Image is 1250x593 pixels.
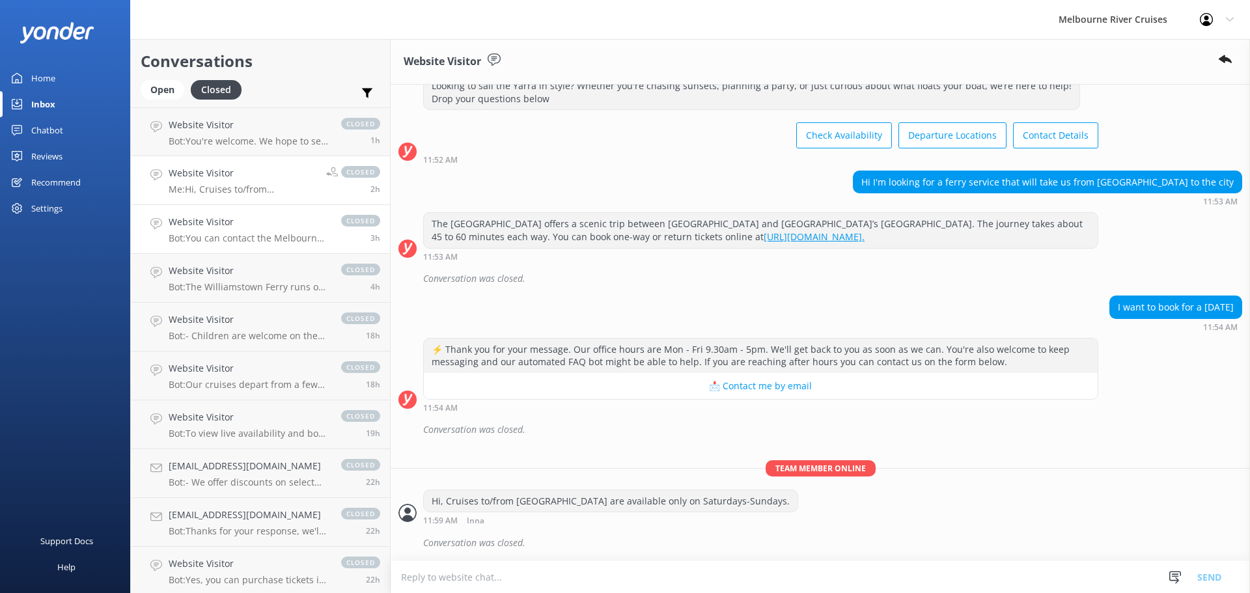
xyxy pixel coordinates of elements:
div: Reviews [31,143,62,169]
span: Inna [467,517,484,525]
span: Sep 02 2025 11:59am (UTC +10:00) Australia/Sydney [370,184,380,195]
a: [EMAIL_ADDRESS][DOMAIN_NAME]Bot:Thanks for your response, we'll get back to you as soon as we can... [131,498,390,547]
a: Website VisitorBot:Our cruises depart from a few different locations along [GEOGRAPHIC_DATA] and ... [131,352,390,400]
p: Bot: You're welcome. We hope to see you at Melbourne River Cruises soon! [169,135,328,147]
p: Bot: The Williamstown Ferry runs on weekends, some public holidays, and daily during summer and s... [169,281,328,293]
button: Departure Locations [898,122,1007,148]
a: Website VisitorBot:The Williamstown Ferry runs on weekends, some public holidays, and daily durin... [131,254,390,303]
div: Ahoy there! Welcome Aboard! Looking to sail the Yarra in style? Whether you're chasing sunsets, p... [424,62,1079,109]
p: Bot: Our cruises depart from a few different locations along [GEOGRAPHIC_DATA] and Federation [GE... [169,379,328,391]
div: Inbox [31,91,55,117]
p: Bot: Thanks for your response, we'll get back to you as soon as we can during opening hours. [169,525,328,537]
span: closed [341,459,380,471]
p: Bot: To view live availability and book your Melbourne River Cruise experience, click [URL][DOMAI... [169,428,328,439]
h4: Website Visitor [169,215,328,229]
span: closed [341,264,380,275]
h4: [EMAIL_ADDRESS][DOMAIN_NAME] [169,459,328,473]
h4: Website Visitor [169,557,328,571]
span: Sep 01 2025 08:19pm (UTC +10:00) Australia/Sydney [366,330,380,341]
h2: Conversations [141,49,380,74]
a: Website VisitorBot:To view live availability and book your Melbourne River Cruise experience, cli... [131,400,390,449]
h4: Website Visitor [169,118,328,132]
img: yonder-white-logo.png [20,22,94,44]
span: closed [341,118,380,130]
span: closed [341,508,380,519]
strong: 11:52 AM [423,156,458,164]
span: Team member online [766,460,876,476]
div: Sep 02 2025 11:52am (UTC +10:00) Australia/Sydney [423,155,1098,164]
span: Sep 01 2025 04:14pm (UTC +10:00) Australia/Sydney [366,476,380,488]
span: closed [341,166,380,178]
div: Hi, Cruises to/from [GEOGRAPHIC_DATA] are available only on Saturdays-Sundays. [424,490,798,512]
div: 2025-09-02T01:55:10.546 [398,419,1242,441]
a: Website VisitorBot:You're welcome. We hope to see you at Melbourne River Cruises soon!closed1h [131,107,390,156]
button: Contact Details [1013,122,1098,148]
h4: Website Visitor [169,166,316,180]
div: Conversation was closed. [423,419,1242,441]
strong: 11:53 AM [423,253,458,261]
div: 2025-09-02T02:00:46.545 [398,532,1242,554]
div: Open [141,80,184,100]
div: Help [57,554,76,580]
strong: 11:53 AM [1203,198,1238,206]
h4: Website Visitor [169,361,328,376]
a: Website VisitorBot:You can contact the Melbourne River Cruises team by emailing [EMAIL_ADDRESS][D... [131,205,390,254]
strong: 11:54 AM [423,404,458,412]
span: Sep 01 2025 04:00pm (UTC +10:00) Australia/Sydney [366,574,380,585]
button: 📩 Contact me by email [424,373,1098,399]
span: closed [341,361,380,373]
button: Check Availability [796,122,892,148]
p: Bot: Yes, you can purchase tickets in person at [GEOGRAPHIC_DATA] (Berth 2) and Federation Wharf ... [169,574,328,586]
span: Sep 01 2025 07:49pm (UTC +10:00) Australia/Sydney [366,379,380,390]
strong: 11:59 AM [423,517,458,525]
div: Sep 02 2025 11:54am (UTC +10:00) Australia/Sydney [423,403,1098,412]
a: Open [141,82,191,96]
div: ⚡ Thank you for your message. Our office hours are Mon - Fri 9.30am - 5pm. We'll get back to you ... [424,338,1098,373]
h4: Website Visitor [169,264,328,278]
div: Conversation was closed. [423,268,1242,290]
div: Support Docs [40,528,93,554]
p: Bot: You can contact the Melbourne River Cruises team by emailing [EMAIL_ADDRESS][DOMAIN_NAME]. V... [169,232,328,244]
span: Sep 01 2025 07:16pm (UTC +10:00) Australia/Sydney [366,428,380,439]
div: Sep 02 2025 11:53am (UTC +10:00) Australia/Sydney [853,197,1242,206]
div: Settings [31,195,62,221]
strong: 11:54 AM [1203,324,1238,331]
span: closed [341,312,380,324]
div: I want to book for a [DATE] [1110,296,1242,318]
div: Sep 02 2025 11:59am (UTC +10:00) Australia/Sydney [423,516,798,525]
p: Bot: - We offer discounts on select experiences for full-time students, seniors, pensioners, host... [169,476,328,488]
div: Sep 02 2025 11:54am (UTC +10:00) Australia/Sydney [1109,322,1242,331]
span: closed [341,557,380,568]
div: Hi I'm looking for a ferry service that will take us from [GEOGRAPHIC_DATA] to the city [854,171,1242,193]
div: Closed [191,80,242,100]
span: Sep 02 2025 01:32pm (UTC +10:00) Australia/Sydney [370,135,380,146]
p: Bot: - Children are welcome on the Spirit of Melbourne Dinner Cruise, but they must remain seated... [169,330,328,342]
div: 2025-09-02T01:53:53.114 [398,268,1242,290]
div: Conversation was closed. [423,532,1242,554]
h3: Website Visitor [404,53,481,70]
span: Sep 01 2025 04:13pm (UTC +10:00) Australia/Sydney [366,525,380,536]
div: Sep 02 2025 11:53am (UTC +10:00) Australia/Sydney [423,252,1098,261]
span: Sep 02 2025 10:26am (UTC +10:00) Australia/Sydney [370,281,380,292]
span: closed [341,215,380,227]
div: Recommend [31,169,81,195]
a: Closed [191,82,248,96]
div: Home [31,65,55,91]
p: Me: Hi, Cruises to/from [GEOGRAPHIC_DATA] are available only on Saturdays-Sundays. [169,184,316,195]
a: Website VisitorMe:Hi, Cruises to/from [GEOGRAPHIC_DATA] are available only on Saturdays-Sundays.c... [131,156,390,205]
span: Sep 02 2025 10:39am (UTC +10:00) Australia/Sydney [370,232,380,243]
a: Website VisitorBot:- Children are welcome on the Spirit of Melbourne Dinner Cruise, but they must... [131,303,390,352]
div: Chatbot [31,117,63,143]
span: closed [341,410,380,422]
h4: Website Visitor [169,312,328,327]
a: [EMAIL_ADDRESS][DOMAIN_NAME]Bot:- We offer discounts on select experiences for full-time students... [131,449,390,498]
h4: [EMAIL_ADDRESS][DOMAIN_NAME] [169,508,328,522]
h4: Website Visitor [169,410,328,424]
a: [URL][DOMAIN_NAME]. [764,230,865,243]
div: The [GEOGRAPHIC_DATA] offers a scenic trip between [GEOGRAPHIC_DATA] and [GEOGRAPHIC_DATA]’s [GEO... [424,213,1098,247]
